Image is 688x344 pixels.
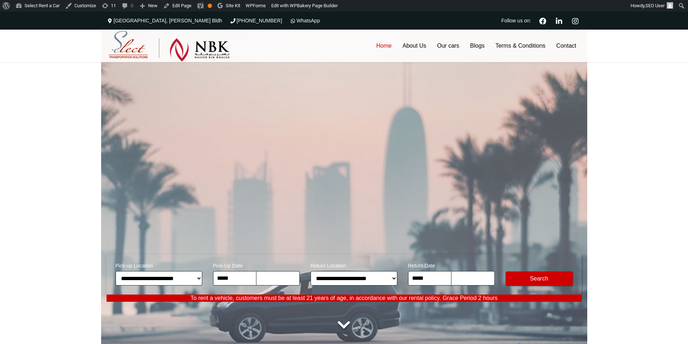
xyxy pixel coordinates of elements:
[432,30,464,62] a: Our cars
[107,12,226,30] div: [GEOGRAPHIC_DATA], [PERSON_NAME] Bldh
[116,258,202,271] span: Pick-up Location
[371,30,397,62] a: Home
[499,12,533,30] li: Follow us on:
[397,30,432,62] a: About Us
[465,30,490,62] a: Blogs
[553,17,566,25] a: Linkedin
[208,4,212,8] div: OK
[506,271,573,286] button: Modify Search
[536,17,549,25] a: Facebook
[490,30,551,62] a: Terms & Conditions
[108,31,230,62] img: Select Rent a Car
[645,3,665,8] span: SEO User
[229,18,282,23] a: [PHONE_NUMBER]
[408,258,495,271] span: Return Date
[289,18,320,23] a: WhatsApp
[551,30,581,62] a: Contact
[311,258,397,271] span: Return Location
[107,295,582,302] p: To rent a vehicle, customers must be at least 21 years of age, in accordance with our rental poli...
[226,3,240,8] span: Site Kit
[569,17,582,25] a: Instagram
[213,258,300,271] span: Pick-Up Date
